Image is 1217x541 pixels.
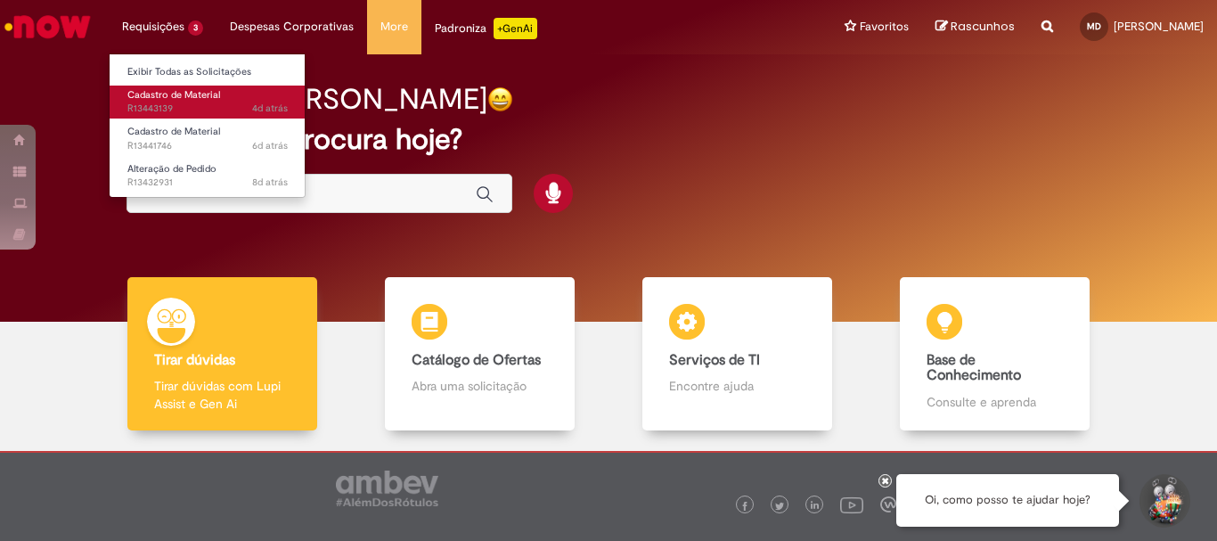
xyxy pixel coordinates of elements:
a: Catálogo de Ofertas Abra uma solicitação [351,277,608,431]
img: logo_footer_ambev_rotulo_gray.png [336,471,438,506]
p: Abra uma solicitação [412,377,547,395]
span: Despesas Corporativas [230,18,354,36]
p: Tirar dúvidas com Lupi Assist e Gen Ai [154,377,290,413]
span: 8d atrás [252,176,288,189]
div: Padroniza [435,18,537,39]
b: Base de Conhecimento [927,351,1021,385]
a: Aberto R13441746 : Cadastro de Material [110,122,306,155]
span: R13441746 [127,139,288,153]
span: 3 [188,20,203,36]
img: logo_footer_youtube.png [840,493,863,516]
p: +GenAi [494,18,537,39]
img: logo_footer_linkedin.png [811,501,820,512]
time: 23/08/2025 10:23:21 [252,139,288,152]
a: Tirar dúvidas Tirar dúvidas com Lupi Assist e Gen Ai [94,277,351,431]
span: [PERSON_NAME] [1114,19,1204,34]
time: 20/08/2025 15:06:45 [252,176,288,189]
b: Catálogo de Ofertas [412,351,541,369]
span: Cadastro de Material [127,125,220,138]
a: Aberto R13432931 : Alteração de Pedido [110,160,306,193]
span: 6d atrás [252,139,288,152]
time: 25/08/2025 09:47:30 [252,102,288,115]
p: Encontre ajuda [669,377,805,395]
img: logo_footer_twitter.png [775,502,784,511]
div: Oi, como posso te ajudar hoje? [896,474,1119,527]
button: Iniciar Conversa de Suporte [1137,474,1190,528]
a: Serviços de TI Encontre ajuda [608,277,866,431]
img: happy-face.png [487,86,513,112]
span: Alteração de Pedido [127,162,216,176]
a: Exibir Todas as Solicitações [110,62,306,82]
a: Aberto R13443139 : Cadastro de Material [110,86,306,119]
ul: Requisições [109,53,306,198]
span: Favoritos [860,18,909,36]
img: ServiceNow [2,9,94,45]
span: MD [1087,20,1101,32]
h2: O que você procura hoje? [127,124,1090,155]
img: logo_footer_workplace.png [880,496,896,512]
a: Rascunhos [935,19,1015,36]
span: R13443139 [127,102,288,116]
span: Cadastro de Material [127,88,220,102]
span: R13432931 [127,176,288,190]
span: Rascunhos [951,18,1015,35]
a: Base de Conhecimento Consulte e aprenda [866,277,1123,431]
img: logo_footer_facebook.png [740,502,749,511]
b: Tirar dúvidas [154,351,235,369]
span: 4d atrás [252,102,288,115]
b: Serviços de TI [669,351,760,369]
span: Requisições [122,18,184,36]
p: Consulte e aprenda [927,393,1062,411]
span: More [380,18,408,36]
h2: Boa tarde, [PERSON_NAME] [127,84,487,115]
